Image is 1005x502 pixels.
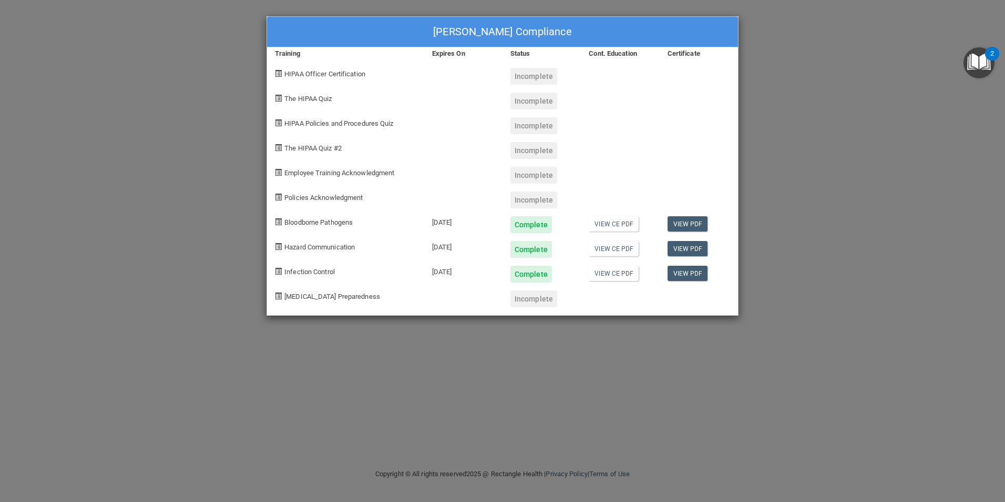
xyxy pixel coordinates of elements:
div: [DATE] [424,208,502,233]
span: Bloodborne Pathogens [284,218,353,226]
div: [PERSON_NAME] Compliance [267,17,738,47]
a: View PDF [668,266,708,281]
div: Complete [510,216,552,233]
span: Employee Training Acknowledgment [284,169,394,177]
a: View PDF [668,216,708,232]
a: View CE PDF [589,216,639,232]
span: [MEDICAL_DATA] Preparedness [284,293,380,300]
div: Incomplete [510,142,557,159]
a: View CE PDF [589,266,639,281]
div: Cont. Education [581,47,659,60]
span: Policies Acknowledgment [284,194,363,202]
button: Open Resource Center, 2 new notifications [963,47,994,78]
div: Incomplete [510,192,557,208]
div: Expires On [424,47,502,60]
a: View PDF [668,241,708,256]
span: The HIPAA Quiz #2 [284,144,342,152]
div: Incomplete [510,167,557,184]
div: Incomplete [510,290,557,307]
div: 2 [990,54,994,67]
div: Complete [510,266,552,283]
div: [DATE] [424,233,502,258]
div: [DATE] [424,258,502,283]
div: Incomplete [510,68,557,85]
span: The HIPAA Quiz [284,95,332,103]
span: Infection Control [284,268,335,276]
div: Status [502,47,581,60]
a: View CE PDF [589,241,639,256]
span: HIPAA Policies and Procedures Quiz [284,119,393,127]
div: Certificate [660,47,738,60]
div: Complete [510,241,552,258]
div: Incomplete [510,117,557,134]
span: Hazard Communication [284,243,355,251]
span: HIPAA Officer Certification [284,70,365,78]
div: Incomplete [510,93,557,109]
div: Training [267,47,424,60]
iframe: Drift Widget Chat Controller [823,427,992,469]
